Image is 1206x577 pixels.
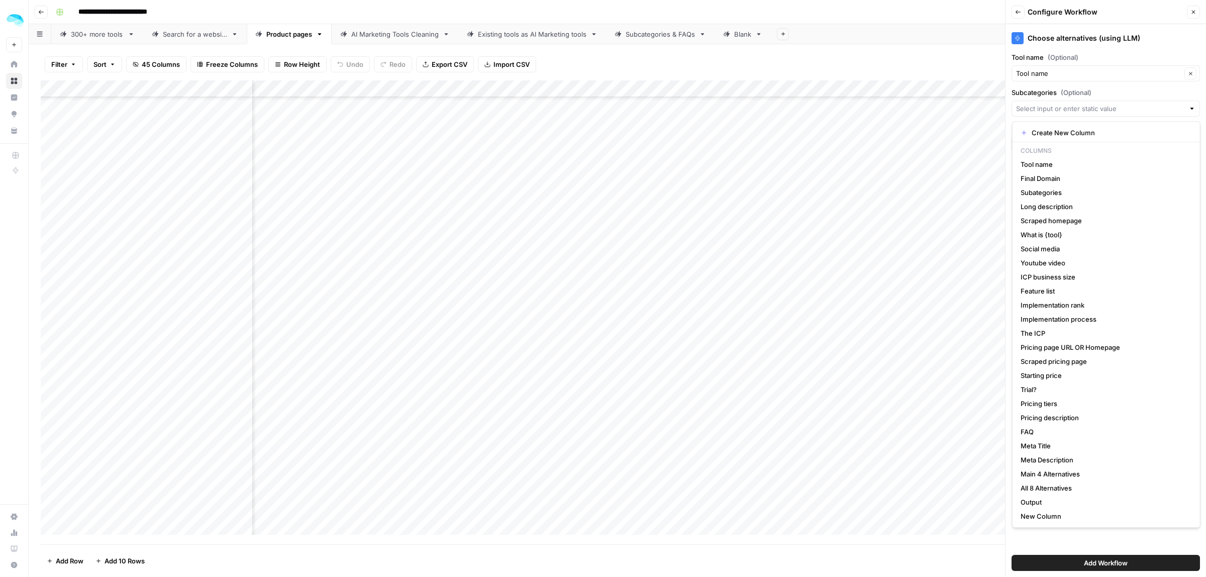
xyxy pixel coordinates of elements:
span: Output [1021,497,1188,507]
div: AI Marketing Tools Cleaning [351,29,439,39]
button: Help + Support [6,557,22,573]
a: Subcategories & FAQs [606,24,715,44]
span: Final Domain [1021,173,1188,183]
span: Add 10 Rows [105,556,145,566]
div: Blank [734,29,751,39]
span: New Column [1021,511,1188,521]
div: 300+ more tools [71,29,124,39]
label: Subcategories [1012,87,1200,98]
div: Subcategories & FAQs [626,29,695,39]
a: Blank [715,24,771,44]
button: Row Height [268,56,327,72]
a: Usage [6,525,22,541]
button: Redo [374,56,412,72]
span: Social media [1021,244,1188,254]
button: Import CSV [478,56,536,72]
div: Product pages [266,29,312,39]
input: Tool name [1016,68,1181,78]
button: Workspace: ColdiQ [6,8,22,33]
span: Row Height [284,59,320,69]
button: Filter [45,56,83,72]
span: Tool name [1021,159,1188,169]
span: (Optional) [1048,52,1078,62]
span: Pricing tiers [1021,399,1188,409]
p: Columns [1017,144,1196,157]
span: Redo [389,59,406,69]
a: Insights [6,89,22,106]
button: Export CSV [416,56,474,72]
span: Meta Title [1021,441,1188,451]
span: Create New Column [1032,128,1188,138]
a: Learning Hub [6,541,22,557]
span: (Optional) [1061,87,1091,98]
span: Implementation rank [1021,300,1188,310]
a: Product pages [247,24,332,44]
span: Add Workflow [1084,558,1128,568]
span: ICP business size [1021,272,1188,282]
img: ColdiQ Logo [6,12,24,30]
span: Feature list [1021,286,1188,296]
button: Add Row [41,553,89,569]
span: The ICP [1021,328,1188,338]
span: Undo [346,59,363,69]
a: Existing tools as AI Marketing tools [458,24,606,44]
span: All 8 Alternatives [1021,483,1188,493]
span: Filter [51,59,67,69]
span: Scraped homepage [1021,216,1188,226]
a: Settings [6,509,22,525]
span: Youtube video [1021,258,1188,268]
label: Long description [1012,123,1200,133]
a: 300+ more tools [51,24,143,44]
span: Pricing page URL OR Homepage [1021,342,1188,352]
button: Sort [87,56,122,72]
a: AI Marketing Tools Cleaning [332,24,458,44]
button: Add Workflow [1012,555,1200,571]
span: Subategories [1021,187,1188,198]
a: Browse [6,73,22,89]
span: Import CSV [493,59,530,69]
span: What is {tool} [1021,230,1188,240]
div: Existing tools as AI Marketing tools [478,29,586,39]
span: Meta Description [1021,455,1188,465]
a: Search for a website [143,24,247,44]
span: Trial? [1021,384,1188,395]
button: Freeze Columns [190,56,264,72]
span: Add Row [56,556,83,566]
span: Main 4 Alternatives [1021,469,1188,479]
button: Undo [331,56,370,72]
div: Choose alternatives (using LLM) [1012,32,1200,44]
a: Home [6,56,22,72]
span: Sort [93,59,107,69]
span: Starting price [1021,370,1188,380]
a: Your Data [6,123,22,139]
span: Export CSV [432,59,467,69]
div: Search for a website [163,29,227,39]
label: Tool name [1012,52,1200,62]
span: Freeze Columns [206,59,258,69]
button: 45 Columns [126,56,186,72]
span: 45 Columns [142,59,180,69]
a: Opportunities [6,106,22,122]
span: Pricing description [1021,413,1188,423]
span: Scraped pricing page [1021,356,1188,366]
button: Add 10 Rows [89,553,151,569]
span: Implementation process [1021,314,1188,324]
input: Select input or enter static value [1016,104,1184,114]
span: FAQ [1021,427,1188,437]
span: Long description [1021,202,1188,212]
